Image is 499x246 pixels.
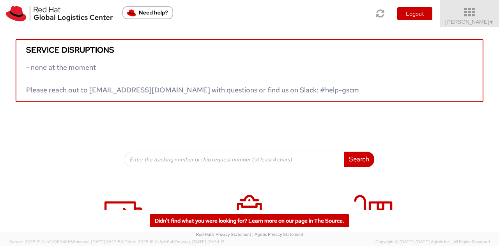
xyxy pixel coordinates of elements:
button: Need help? [122,6,173,19]
span: - none at the moment Please reach out to [EMAIL_ADDRESS][DOMAIN_NAME] with questions or find us o... [26,63,359,94]
button: Search [344,152,374,167]
a: Didn't find what you were looking for? Learn more on our page in The Source. [150,214,349,227]
span: ▼ [489,19,494,25]
span: master, [DATE] 10:22:58 [76,239,123,244]
h5: Service disruptions [26,46,473,54]
a: Red Hat's Privacy Statement [196,232,251,237]
input: Enter the tracking number or ship request number (at least 4 chars) [125,152,344,167]
img: rh-logistics-00dfa346123c4ec078e1.svg [6,6,113,21]
span: [PERSON_NAME] [445,18,494,25]
a: Service disruptions - none at the moment Please reach out to [EMAIL_ADDRESS][DOMAIN_NAME] with qu... [16,39,483,102]
a: | Agistix Privacy Statement [252,232,303,237]
span: Client: 2025.18.0-5db8ab7 [124,239,225,244]
span: Copyright © [DATE]-[DATE] Agistix Inc., All Rights Reserved [375,239,490,245]
button: Logout [397,7,432,20]
span: Server: 2025.19.0-b9208248b56 [9,239,123,244]
span: master, [DATE] 09:34:17 [177,239,225,244]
